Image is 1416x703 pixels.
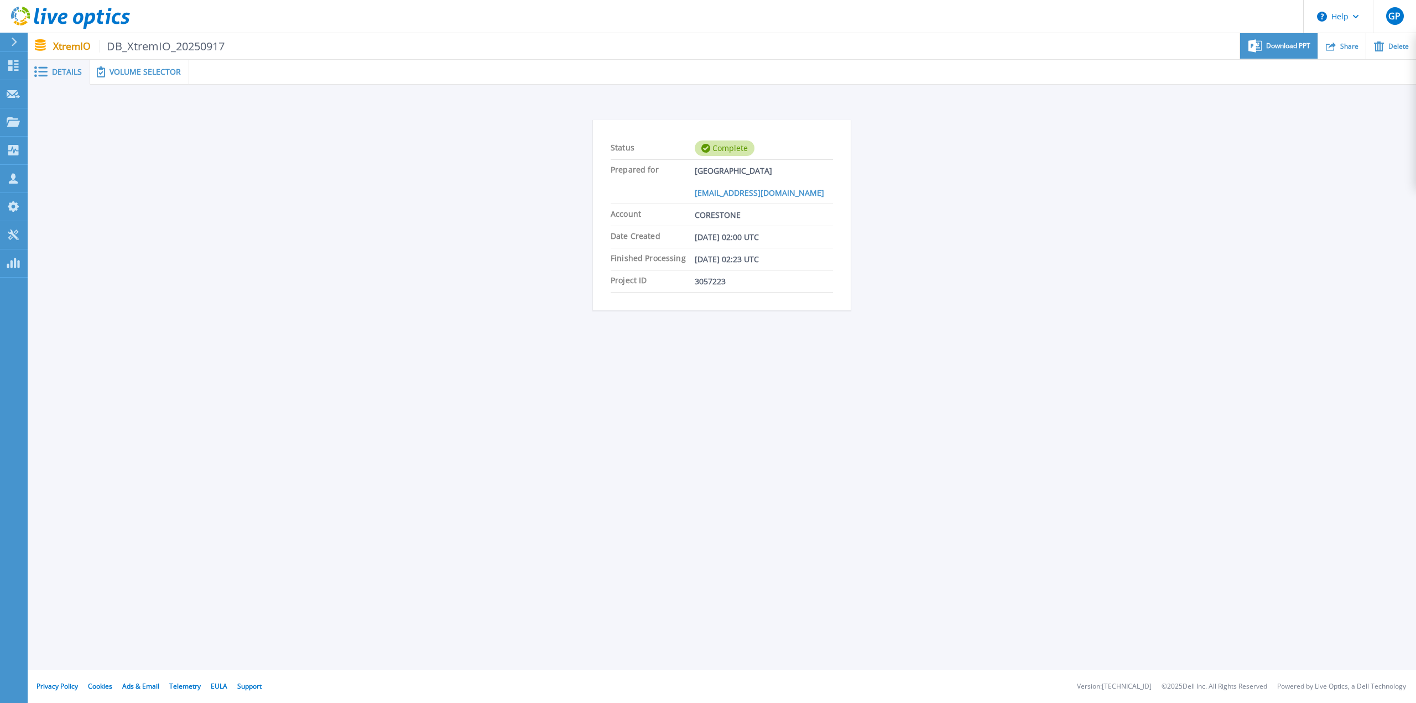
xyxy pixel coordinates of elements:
[52,68,82,76] span: Details
[1388,12,1401,20] span: GP
[1388,43,1409,50] span: Delete
[695,248,759,270] span: [DATE] 02:23 UTC
[237,681,262,691] a: Support
[1162,683,1267,690] li: © 2025 Dell Inc. All Rights Reserved
[1266,43,1310,49] span: Download PPT
[122,681,159,691] a: Ads & Email
[695,160,772,182] span: [GEOGRAPHIC_DATA]
[695,226,759,248] span: [DATE] 02:00 UTC
[169,681,201,691] a: Telemetry
[695,182,824,204] a: [EMAIL_ADDRESS][DOMAIN_NAME]
[611,138,695,159] span: Status
[1277,683,1406,690] li: Powered by Live Optics, a Dell Technology
[211,681,227,691] a: EULA
[611,226,695,248] span: Date Created
[611,160,695,182] span: Prepared for
[611,248,695,270] span: Finished Processing
[695,204,741,226] span: CORESTONE
[1077,683,1152,690] li: Version: [TECHNICAL_ID]
[611,204,695,226] span: Account
[88,681,112,691] a: Cookies
[53,40,225,53] p: XtremIO
[110,68,181,76] span: Volume Selector
[695,270,726,292] span: 3057223
[611,270,695,292] span: Project ID
[37,681,78,691] a: Privacy Policy
[1340,43,1358,50] span: Share
[100,40,225,53] span: DB_XtremIO_20250917
[695,140,754,156] div: Complete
